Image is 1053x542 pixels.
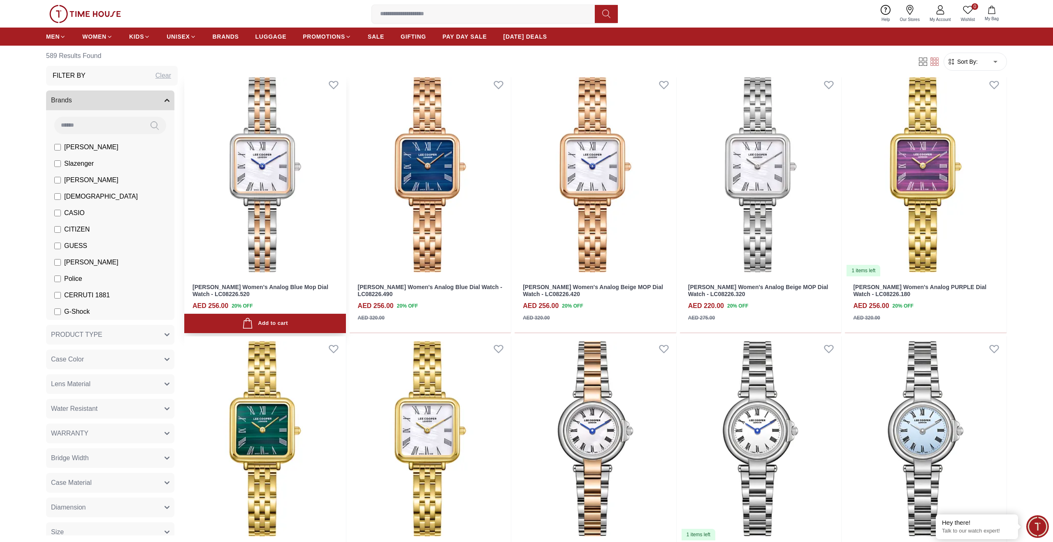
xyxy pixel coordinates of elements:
button: WARRANTY [46,424,174,443]
img: Lee Cooper Women's Analog Beige MOP Dial Watch - LC08206.520 [515,336,676,541]
a: Lee Cooper Women's Analog Blue Dial Watch - LC08226.490 [350,72,511,277]
img: Lee Cooper Women's Analog Green Dial Watch - LC08226.170 [184,336,346,541]
span: UNISEX [167,32,190,41]
div: 1 items left [847,265,880,276]
a: [PERSON_NAME] Women's Analog Blue Mop Dial Watch - LC08226.520 [193,284,328,297]
span: BRANDS [213,32,239,41]
input: GUESS [54,243,61,249]
span: Wishlist [958,16,978,23]
div: Chat Widget [1026,515,1049,538]
a: WOMEN [82,29,113,44]
a: SALE [368,29,384,44]
span: Our Stores [897,16,923,23]
a: LUGGAGE [255,29,287,44]
a: UNISEX [167,29,196,44]
button: Case Material [46,473,174,493]
span: [PERSON_NAME] [64,142,118,152]
span: CITIZEN [64,225,90,234]
h4: AED 256.00 [193,301,228,311]
span: WOMEN [82,32,107,41]
span: G-Shock [64,307,90,317]
a: Lee Cooper Women's Analog PURPLE Dial Watch - LC08226.1801 items left [845,72,1007,277]
span: Police [64,274,82,284]
a: Our Stores [895,3,925,24]
span: [PERSON_NAME] [64,257,118,267]
img: Lee Cooper Women's Analog Blue Dial Watch - LC08206.300 [845,336,1007,541]
a: [PERSON_NAME] Women's Analog Blue Dial Watch - LC08226.490 [358,284,502,297]
span: PRODUCT TYPE [51,330,102,340]
span: GIFTING [401,32,426,41]
span: 20 % OFF [397,302,418,310]
button: Lens Material [46,374,174,394]
a: 0Wishlist [956,3,980,24]
img: Lee Cooper Women's Analog Blue Mop Dial Watch - LC08226.520 [184,72,346,277]
span: 20 % OFF [562,302,583,310]
p: Talk to our watch expert! [942,528,1012,535]
span: 20 % OFF [893,302,914,310]
a: Lee Cooper Women's Analog Beige MOP Dial Watch - LC08226.120 [350,336,511,541]
h4: AED 256.00 [358,301,394,311]
input: CITIZEN [54,226,61,233]
span: Sort By: [956,58,978,66]
a: Lee Cooper Women's Analog Beige MOP Dial Watch - LC08226.420 [515,72,676,277]
span: Slazenger [64,159,94,169]
img: Lee Cooper Women's Analog PURPLE Dial Watch - LC08226.180 [845,72,1007,277]
span: CERRUTI 1881 [64,290,110,300]
span: SALE [368,32,384,41]
a: [PERSON_NAME] Women's Analog Beige MOP Dial Watch - LC08226.320 [688,284,828,297]
span: Lens Material [51,379,90,389]
span: [DATE] DEALS [503,32,547,41]
button: Case Color [46,350,174,369]
button: My Bag [980,4,1004,23]
div: AED 320.00 [358,314,385,322]
div: AED 275.00 [688,314,715,322]
div: 1 items left [682,529,715,540]
span: Diamension [51,503,86,512]
input: [DEMOGRAPHIC_DATA] [54,193,61,200]
span: KIDS [129,32,144,41]
span: GUESS [64,241,87,251]
span: 20 % OFF [727,302,748,310]
h4: AED 220.00 [688,301,724,311]
a: KIDS [129,29,150,44]
a: [PERSON_NAME] Women's Analog Beige MOP Dial Watch - LC08226.420 [523,284,663,297]
span: Brands [51,95,72,105]
div: AED 320.00 [523,314,550,322]
img: Lee Cooper Women's Analog Beige MOP Dial Watch - LC08226.320 [680,72,842,277]
span: PAY DAY SALE [443,32,487,41]
button: Sort By: [947,58,978,66]
input: Police [54,276,61,282]
input: CERRUTI 1881 [54,292,61,299]
div: Clear [155,71,171,81]
div: Add to cart [242,318,288,329]
a: MEN [46,29,66,44]
button: Size [46,522,174,542]
div: Hey there! [942,519,1012,527]
a: Lee Cooper Women's Analog White Dial Watch - LC08206.3301 items left [680,336,842,541]
button: Water Resistant [46,399,174,419]
a: PAY DAY SALE [443,29,487,44]
img: Lee Cooper Women's Analog White Dial Watch - LC08206.330 [680,336,842,541]
button: Diamension [46,498,174,517]
h4: AED 256.00 [853,301,889,311]
h6: 589 Results Found [46,46,178,66]
span: 0 [972,3,978,10]
input: G-Shock [54,308,61,315]
input: [PERSON_NAME] [54,177,61,183]
span: CASIO [64,208,85,218]
span: Bridge Width [51,453,89,463]
span: MEN [46,32,60,41]
a: PROMOTIONS [303,29,351,44]
input: [PERSON_NAME] [54,259,61,266]
span: [PERSON_NAME] [64,175,118,185]
span: Case Color [51,354,84,364]
h4: AED 256.00 [523,301,559,311]
span: Case Material [51,478,92,488]
span: 20 % OFF [232,302,253,310]
a: [DATE] DEALS [503,29,547,44]
input: CASIO [54,210,61,216]
span: My Bag [981,16,1002,22]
